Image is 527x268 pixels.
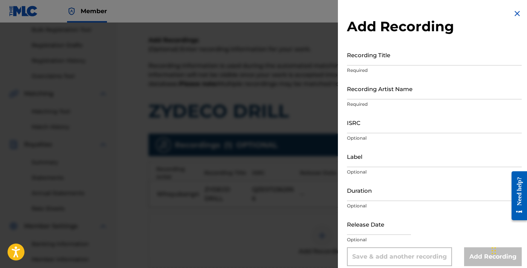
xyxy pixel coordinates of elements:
[347,18,522,35] h2: Add Recording
[67,7,76,16] img: Top Rightsholder
[492,239,496,262] div: Drag
[81,7,107,15] span: Member
[489,232,527,268] iframe: Chat Widget
[347,101,522,108] p: Required
[347,203,522,209] p: Optional
[347,169,522,175] p: Optional
[347,67,522,74] p: Required
[347,135,522,142] p: Optional
[347,236,522,243] p: Optional
[9,6,38,17] img: MLC Logo
[506,164,527,227] iframe: Resource Center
